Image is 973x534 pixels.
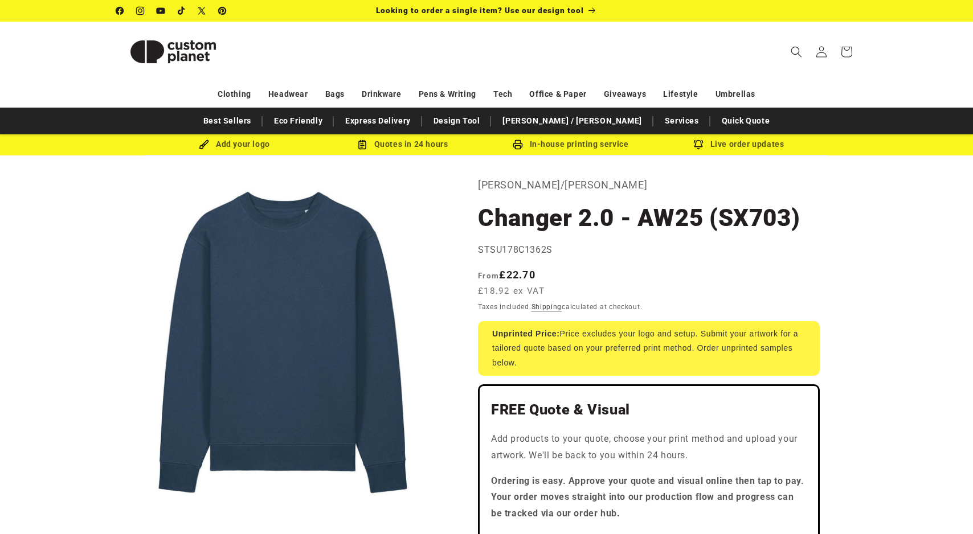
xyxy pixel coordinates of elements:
a: Giveaways [604,84,646,104]
a: Lifestyle [663,84,698,104]
a: Office & Paper [529,84,586,104]
a: Drinkware [362,84,401,104]
div: Quotes in 24 hours [318,137,486,151]
div: In-house printing service [486,137,655,151]
div: Add your logo [150,137,318,151]
span: From [478,271,499,280]
span: £18.92 ex VAT [478,285,545,298]
a: Shipping [532,303,562,311]
a: Clothing [218,84,251,104]
strong: Ordering is easy. Approve your quote and visual online then tap to pay. Your order moves straight... [491,475,804,519]
img: Order Updates Icon [357,139,367,150]
p: Add products to your quote, choose your print method and upload your artwork. We'll be back to yo... [491,431,807,464]
a: [PERSON_NAME] / [PERSON_NAME] [497,111,647,131]
media-gallery: Gallery Viewer [116,176,449,509]
img: Brush Icon [199,139,209,150]
h2: FREE Quote & Visual [491,401,807,419]
h1: Changer 2.0 - AW25 (SX703) [478,203,820,233]
a: Bags [325,84,345,104]
p: [PERSON_NAME]/[PERSON_NAME] [478,176,820,194]
img: Custom Planet [116,26,230,77]
strong: Unprinted Price: [492,329,560,338]
a: Pens & Writing [419,84,476,104]
img: Order updates [693,139,704,150]
a: Services [659,111,705,131]
a: Tech [493,84,512,104]
img: In-house printing [513,139,523,150]
a: Headwear [268,84,308,104]
a: Eco Friendly [268,111,328,131]
div: Taxes included. calculated at checkout. [478,301,820,313]
summary: Search [784,39,809,64]
div: Price excludes your logo and setup. Submit your artwork for a tailored quote based on your prefer... [478,321,820,376]
strong: £22.70 [478,269,535,281]
a: Umbrellas [716,84,755,104]
a: Design Tool [428,111,486,131]
a: Custom Planet [112,22,235,81]
a: Quick Quote [716,111,776,131]
a: Express Delivery [340,111,416,131]
div: Live order updates [655,137,823,151]
span: STSU178C1362S [478,244,553,255]
span: Looking to order a single item? Use our design tool [376,6,584,15]
a: Best Sellers [198,111,257,131]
